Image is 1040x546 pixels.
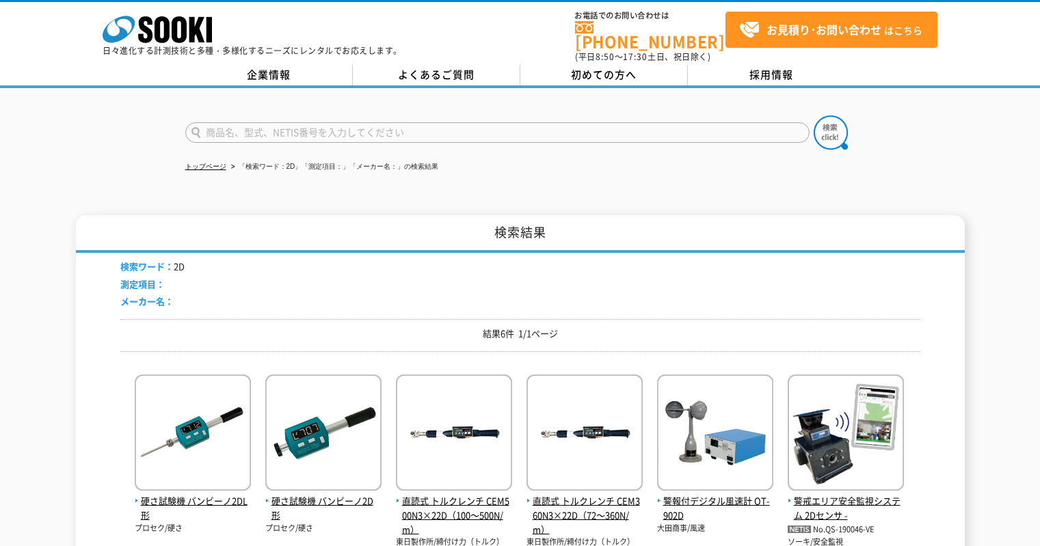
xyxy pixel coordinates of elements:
[526,494,643,536] span: 直読式 トルクレンチ CEM360N3×22D（72～360N/m）
[788,374,904,494] img: -
[788,480,904,522] a: 警戒エリア安全監視システム 2Dセンサ -
[396,494,512,536] span: 直読式 トルクレンチ CEM500N3×22D（100～500N/m）
[575,51,710,63] span: (平日 ～ 土日、祝日除く)
[575,21,725,49] a: [PHONE_NUMBER]
[688,65,855,85] a: 採用情報
[185,163,226,170] a: トップページ
[265,374,382,494] img: バンビーノ2D形
[526,374,643,494] img: CEM360N3×22D（72～360N/m）
[788,494,904,523] span: 警戒エリア安全監視システム 2Dセンサ -
[725,12,937,48] a: お見積り･お問い合わせはこちら
[623,51,648,63] span: 17:30
[265,480,382,522] a: 硬さ試験機 バンビーノ2D形
[657,480,773,522] a: 警報付デジタル風速計 OT-902D
[739,20,922,40] span: はこちら
[520,65,688,85] a: 初めての方へ
[135,480,251,522] a: 硬さ試験機 バンビーノ2DL形
[120,295,174,308] span: メーカー名：
[120,260,185,274] li: 2D
[135,374,251,494] img: バンビーノ2DL形
[135,494,251,523] span: 硬さ試験機 バンビーノ2DL形
[120,277,165,290] span: 測定項目：
[353,65,520,85] a: よくあるご質問
[657,374,773,494] img: OT-902D
[575,12,725,20] span: お電話でのお問い合わせは
[766,21,881,38] strong: お見積り･お問い合わせ
[788,523,904,537] p: No.QS-190046-VE
[596,51,615,63] span: 8:50
[76,215,965,253] h1: 検索結果
[571,67,637,82] span: 初めての方へ
[103,46,402,55] p: 日々進化する計測技術と多種・多様化するニーズにレンタルでお応えします。
[228,160,439,174] li: 「検索ワード：2D」「測定項目：」「メーカー名：」の検索結果
[185,65,353,85] a: 企業情報
[265,523,382,534] p: プロセク/硬さ
[396,374,512,494] img: CEM500N3×22D（100～500N/m）
[135,523,251,534] p: プロセク/硬さ
[396,480,512,536] a: 直読式 トルクレンチ CEM500N3×22D（100～500N/m）
[526,480,643,536] a: 直読式 トルクレンチ CEM360N3×22D（72～360N/m）
[814,115,848,150] img: btn_search.png
[120,260,174,273] span: 検索ワード：
[657,523,773,534] p: 大田商事/風速
[265,494,382,523] span: 硬さ試験機 バンビーノ2D形
[185,122,810,143] input: 商品名、型式、NETIS番号を入力してください
[657,494,773,523] span: 警報付デジタル風速計 OT-902D
[120,327,920,341] p: 結果6件 1/1ページ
